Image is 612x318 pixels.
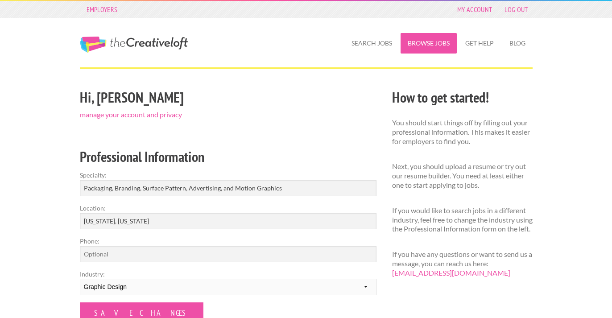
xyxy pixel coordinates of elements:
a: Blog [502,33,533,54]
a: Get Help [458,33,501,54]
h2: Hi, [PERSON_NAME] [80,87,376,107]
a: [EMAIL_ADDRESS][DOMAIN_NAME] [392,268,510,277]
a: manage your account and privacy [80,110,182,119]
label: Specialty: [80,170,376,180]
p: If you have any questions or want to send us a message, you can reach us here: [392,250,533,277]
label: Phone: [80,236,376,246]
input: e.g. New York, NY [80,213,376,229]
h2: Professional Information [80,147,376,167]
a: Log Out [500,3,532,16]
p: You should start things off by filling out your professional information. This makes it easier fo... [392,118,533,146]
label: Industry: [80,269,376,279]
a: The Creative Loft [80,37,188,53]
h2: How to get started! [392,87,533,107]
p: Next, you should upload a resume or try out our resume builder. You need at least either one to s... [392,162,533,190]
a: My Account [453,3,496,16]
input: Optional [80,246,376,262]
a: Employers [82,3,122,16]
a: Browse Jobs [401,33,457,54]
label: Location: [80,203,376,213]
a: Search Jobs [344,33,399,54]
p: If you would like to search jobs in a different industry, feel free to change the industry using ... [392,206,533,234]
